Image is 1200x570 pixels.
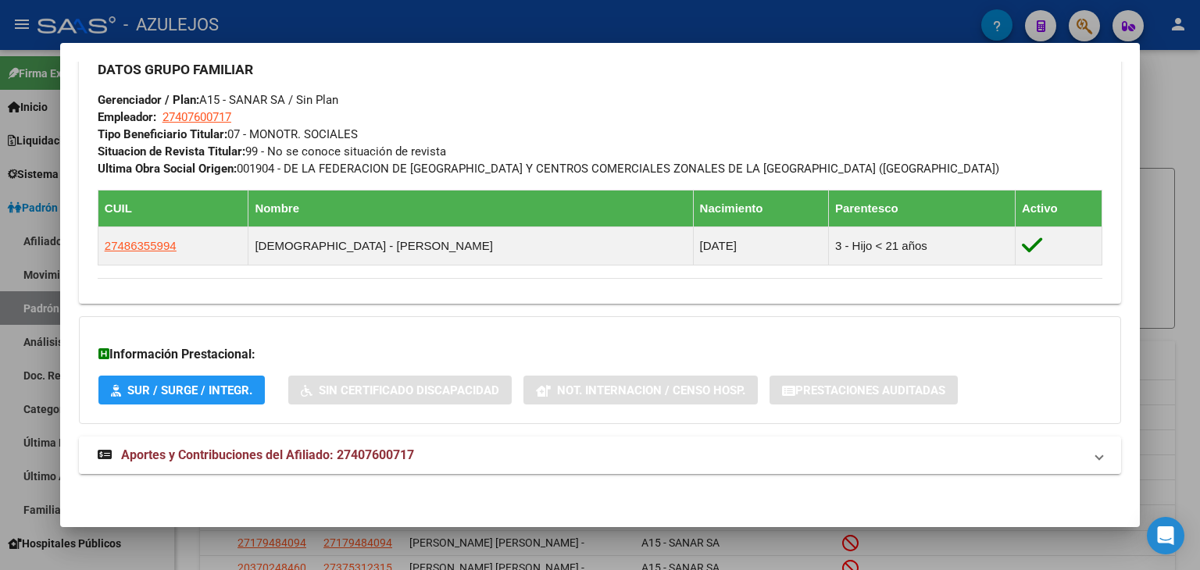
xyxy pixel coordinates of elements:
[121,447,414,462] span: Aportes y Contribuciones del Afiliado: 27407600717
[98,61,1102,78] h3: DATOS GRUPO FAMILIAR
[98,93,199,107] strong: Gerenciador / Plan:
[98,376,265,404] button: SUR / SURGE / INTEGR.
[98,93,338,107] span: A15 - SANAR SA / Sin Plan
[828,191,1015,227] th: Parentesco
[98,127,358,141] span: 07 - MONOTR. SOCIALES
[693,227,828,265] td: [DATE]
[98,144,245,159] strong: Situacion de Revista Titular:
[98,144,446,159] span: 99 - No se conoce situación de revista
[248,191,693,227] th: Nombre
[79,436,1121,474] mat-expansion-panel-header: Aportes y Contribuciones del Afiliado: 27407600717
[98,191,248,227] th: CUIL
[288,376,512,404] button: Sin Certificado Discapacidad
[557,383,745,397] span: Not. Internacion / Censo Hosp.
[98,110,156,124] strong: Empleador:
[98,345,1102,364] h3: Información Prestacional:
[248,227,693,265] td: [DEMOGRAPHIC_DATA] - [PERSON_NAME]
[523,376,758,404] button: Not. Internacion / Censo Hosp.
[795,383,945,397] span: Prestaciones Auditadas
[1147,517,1184,554] div: Open Intercom Messenger
[319,383,499,397] span: Sin Certificado Discapacidad
[770,376,958,404] button: Prestaciones Auditadas
[127,383,252,397] span: SUR / SURGE / INTEGR.
[98,127,227,141] strong: Tipo Beneficiario Titular:
[693,191,828,227] th: Nacimiento
[828,227,1015,265] td: 3 - Hijo < 21 años
[105,239,177,252] span: 27486355994
[1015,191,1102,227] th: Activo
[98,162,999,176] span: 001904 - DE LA FEDERACION DE [GEOGRAPHIC_DATA] Y CENTROS COMERCIALES ZONALES DE LA [GEOGRAPHIC_DA...
[98,162,237,176] strong: Ultima Obra Social Origen:
[162,110,231,124] span: 27407600717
